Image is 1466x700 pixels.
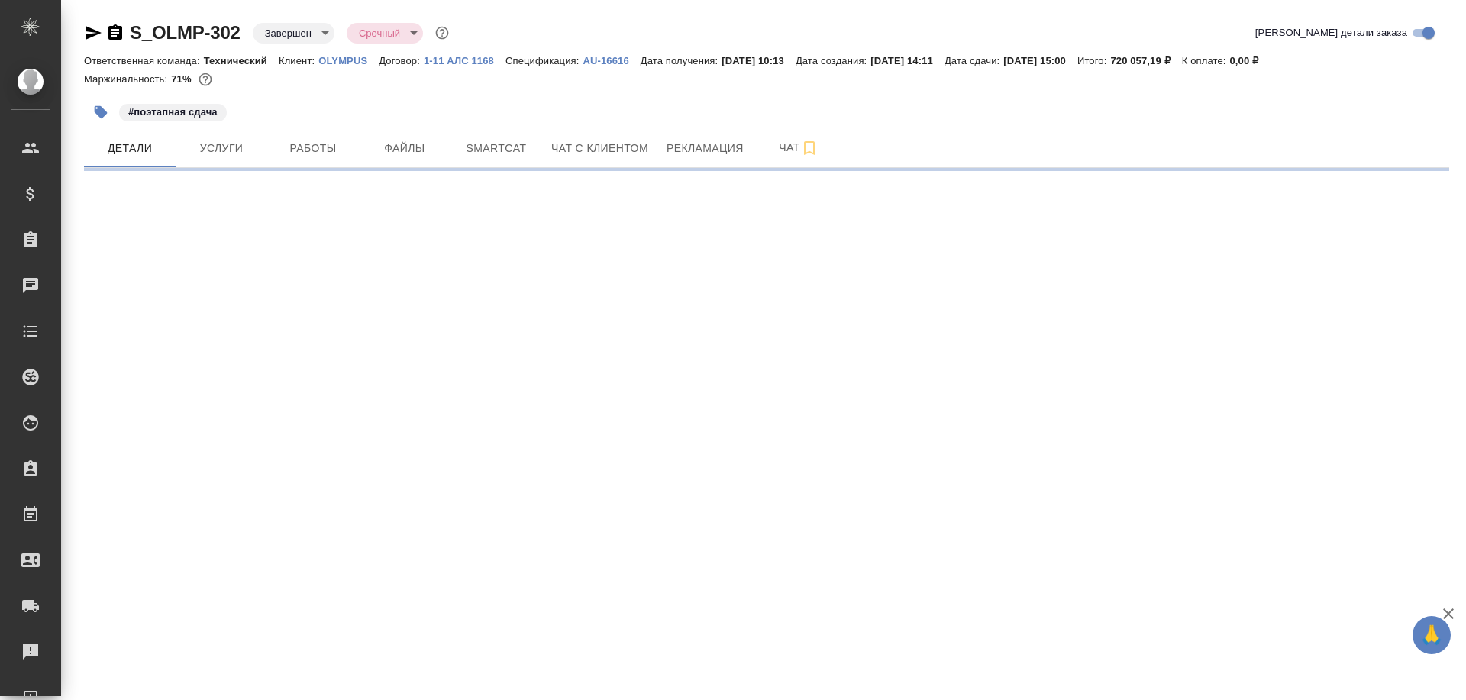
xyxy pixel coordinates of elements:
span: [PERSON_NAME] детали заказа [1255,25,1407,40]
span: Рекламация [667,139,744,158]
div: Завершен [347,23,423,44]
p: 1-11 АЛС 1168 [424,55,505,66]
p: Итого: [1077,55,1110,66]
p: Дата сдачи: [945,55,1003,66]
p: 71% [171,73,195,85]
p: [DATE] 15:00 [1003,55,1077,66]
span: Чат с клиентом [551,139,648,158]
button: Доп статусы указывают на важность/срочность заказа [432,23,452,43]
button: Срочный [354,27,405,40]
p: К оплате: [1182,55,1230,66]
span: 🙏 [1419,619,1445,651]
p: Маржинальность: [84,73,171,85]
p: 0,00 ₽ [1229,55,1270,66]
span: Детали [93,139,166,158]
svg: Подписаться [800,139,819,157]
p: [DATE] 14:11 [870,55,945,66]
span: Услуги [185,139,258,158]
div: Завершен [253,23,334,44]
a: 1-11 АЛС 1168 [424,53,505,66]
p: Договор: [379,55,424,66]
button: Добавить тэг [84,95,118,129]
p: [DATE] 10:13 [722,55,796,66]
a: S_OLMP-302 [130,22,241,43]
p: #поэтапная сдача [128,105,218,120]
button: Скопировать ссылку для ЯМессенджера [84,24,102,42]
p: Ответственная команда: [84,55,204,66]
span: Работы [276,139,350,158]
span: Чат [762,138,835,157]
span: Smartcat [460,139,533,158]
button: 🙏 [1413,616,1451,654]
p: AU-16616 [583,55,640,66]
p: Дата получения: [641,55,722,66]
p: Клиент: [279,55,318,66]
p: Технический [204,55,279,66]
button: Скопировать ссылку [106,24,124,42]
a: AU-16616 [583,53,640,66]
button: 171120.95 RUB; [195,69,215,89]
p: 720 057,19 ₽ [1110,55,1181,66]
a: OLYMPUS [318,53,379,66]
span: Файлы [368,139,441,158]
span: поэтапная сдача [118,105,228,118]
p: OLYMPUS [318,55,379,66]
button: Завершен [260,27,316,40]
p: Дата создания: [796,55,870,66]
p: Спецификация: [505,55,583,66]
